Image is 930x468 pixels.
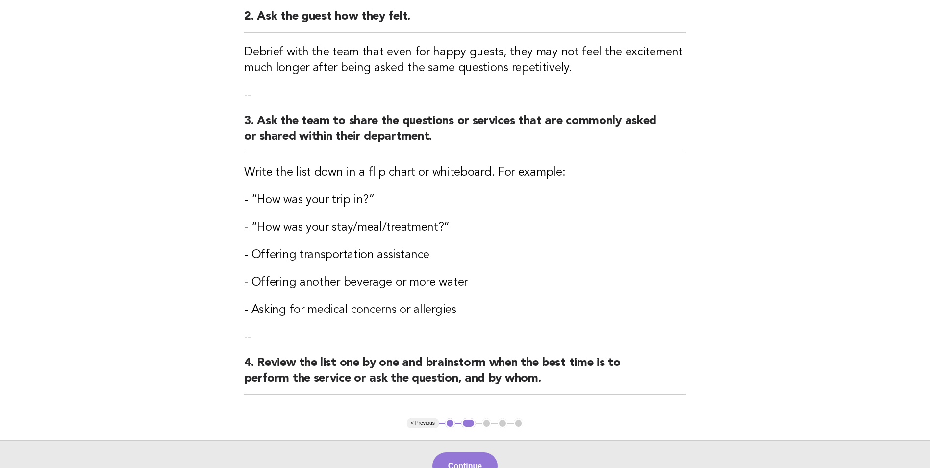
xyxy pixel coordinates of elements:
h2: 4. Review the list one by one and brainstorm when the best time is to perform the service or ask ... [244,355,686,395]
h2: 2. Ask the guest how they felt. [244,9,686,33]
h3: - Offering transportation assistance [244,247,686,263]
h3: - Asking for medical concerns or allergies [244,302,686,318]
h2: 3. Ask the team to share the questions or services that are commonly asked or shared within their... [244,113,686,153]
h3: Write the list down in a flip chart or whiteboard. For example: [244,165,686,181]
p: -- [244,330,686,343]
button: < Previous [407,418,439,428]
h3: Debrief with the team that even for happy guests, they may not feel the excitement much longer af... [244,45,686,76]
h3: - “How was your trip in?” [244,192,686,208]
h3: - Offering another beverage or more water [244,275,686,290]
button: 1 [445,418,455,428]
h3: - “How was your stay/meal/treatment?” [244,220,686,235]
p: -- [244,88,686,102]
button: 2 [461,418,476,428]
